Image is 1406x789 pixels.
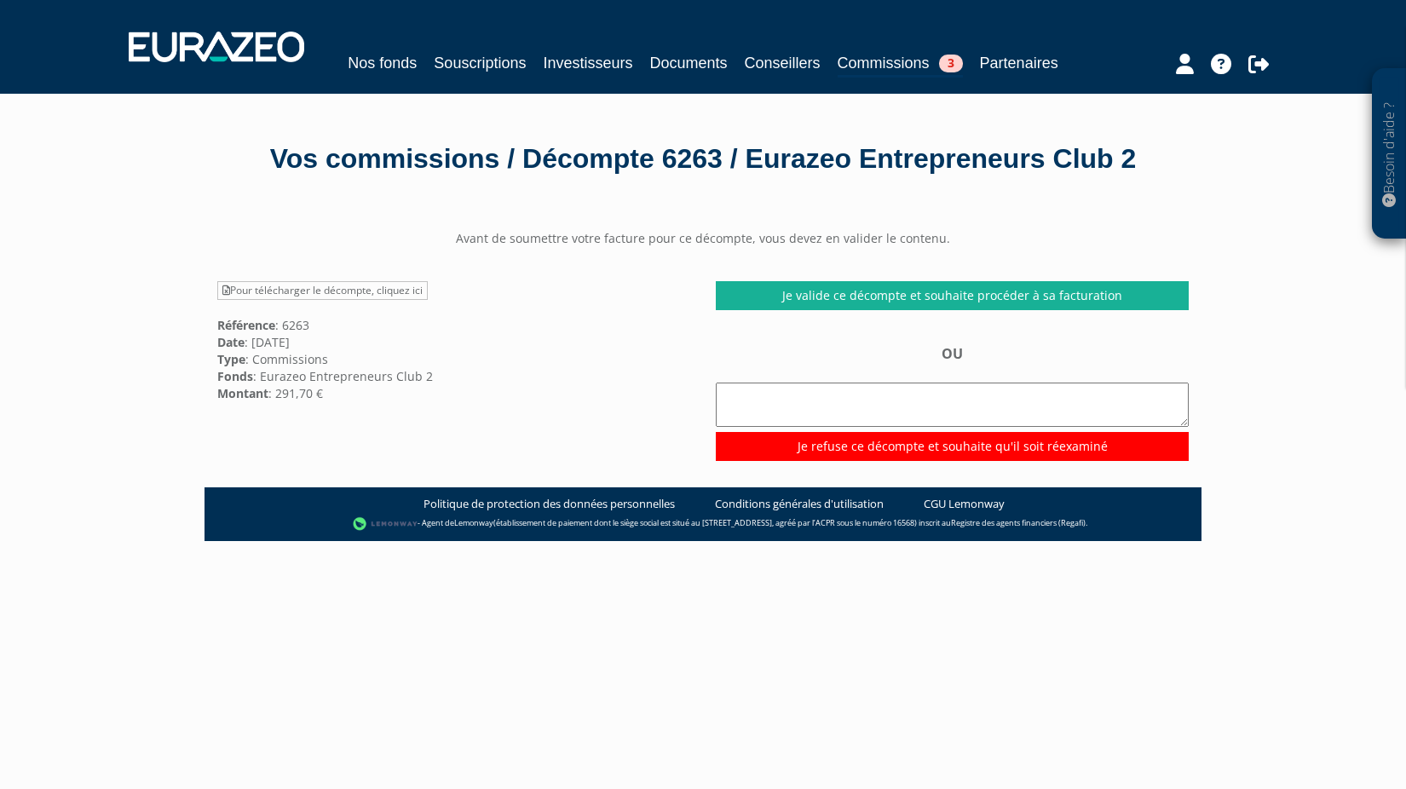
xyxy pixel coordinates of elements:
[424,496,675,512] a: Politique de protection des données personnelles
[217,317,275,333] strong: Référence
[348,51,417,75] a: Nos fonds
[434,51,526,75] a: Souscriptions
[980,51,1058,75] a: Partenaires
[205,281,703,402] div: : 6263 : [DATE] : Commissions : Eurazeo Entrepreneurs Club 2 : 291,70 €
[715,496,884,512] a: Conditions générales d'utilisation
[217,385,268,401] strong: Montant
[205,230,1201,247] center: Avant de soumettre votre facture pour ce décompte, vous devez en valider le contenu.
[454,517,493,528] a: Lemonway
[217,281,428,300] a: Pour télécharger le décompte, cliquez ici
[716,344,1189,461] div: OU
[129,32,304,62] img: 1732889491-logotype_eurazeo_blanc_rvb.png
[353,515,418,533] img: logo-lemonway.png
[217,140,1189,179] div: Vos commissions / Décompte 6263 / Eurazeo Entrepreneurs Club 2
[924,496,1005,512] a: CGU Lemonway
[217,368,253,384] strong: Fonds
[716,281,1189,310] a: Je valide ce décompte et souhaite procéder à sa facturation
[649,51,727,75] a: Documents
[217,334,245,350] strong: Date
[217,351,245,367] strong: Type
[951,517,1086,528] a: Registre des agents financiers (Regafi)
[543,51,632,75] a: Investisseurs
[1380,78,1399,231] p: Besoin d'aide ?
[939,55,963,72] span: 3
[222,515,1184,533] div: - Agent de (établissement de paiement dont le siège social est situé au [STREET_ADDRESS], agréé p...
[838,51,963,78] a: Commissions3
[716,432,1189,461] input: Je refuse ce décompte et souhaite qu'il soit réexaminé
[745,51,821,75] a: Conseillers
